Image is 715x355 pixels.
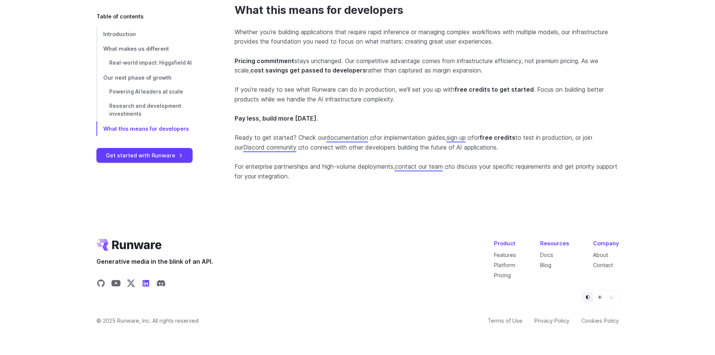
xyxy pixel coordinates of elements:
[96,27,211,41] a: Introduction
[447,134,472,141] a: sign up
[235,162,619,181] p: For enterprise partnerships and high-volume deployments, to discuss your specific requirements an...
[593,262,613,268] a: Contact
[395,163,449,170] a: contact our team
[250,66,366,74] strong: cost savings get passed to developers
[111,279,120,290] a: Share on YouTube
[109,103,181,117] span: Research and development investments
[157,279,166,290] a: Share on Discord
[593,252,608,258] a: About
[103,31,136,37] span: Introduction
[235,4,403,17] a: What this means for developers
[455,86,534,93] strong: free credits to get started
[480,134,515,141] strong: free credits
[109,60,192,66] span: Real-world impact: Higgsfield AI
[235,85,619,104] p: If you're ready to see what Runware can do in production, we'll set you up with . Focus on buildi...
[540,252,553,258] a: Docs
[126,279,135,290] a: Share on X
[327,134,374,141] a: documentation
[96,121,211,136] a: What this means for developers
[96,85,211,99] a: Powering AI leaders at scale
[96,41,211,56] a: What makes us different
[534,316,569,325] a: Privacy Policy
[96,99,211,122] a: Research and development investments
[488,316,522,325] a: Terms of Use
[103,45,169,52] span: What makes us different
[109,89,183,95] span: Powering AI leaders at scale
[581,290,619,304] ul: Theme selector
[581,316,619,325] a: Cookies Policy
[235,27,619,47] p: Whether you're building applications that require rapid inference or managing complex workflows w...
[235,114,619,124] p: .
[103,125,189,132] span: What this means for developers
[96,279,105,290] a: Share on GitHub
[607,292,617,302] button: Dark
[141,279,151,290] a: Share on LinkedIn
[96,148,193,163] a: Get started with Runware
[96,12,143,21] span: Table of contents
[96,70,211,85] a: Our next phase of growth
[494,252,516,258] a: Features
[494,262,515,268] a: Platform
[96,56,211,70] a: Real-world impact: Higgsfield AI
[494,239,516,248] div: Product
[540,239,569,248] div: Resources
[583,292,593,302] button: Default
[103,74,172,81] span: Our next phase of growth
[96,257,213,267] span: Generative media in the blink of an API.
[540,262,551,268] a: Blog
[593,239,619,248] div: Company
[235,115,316,122] strong: Pay less, build more [DATE]
[96,239,162,251] a: Go to /
[595,292,605,302] button: Light
[96,316,199,325] span: © 2025 Runware, Inc. All rights reserved
[235,133,619,152] p: Ready to get started? Check our for implementation guides, for to test in production, or join our...
[235,57,294,65] strong: Pricing commitment
[243,144,303,151] a: Discord community
[235,56,619,76] p: stays unchanged. Our competitive advantage comes from infrastructure efficiency, not premium pric...
[494,272,511,278] a: Pricing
